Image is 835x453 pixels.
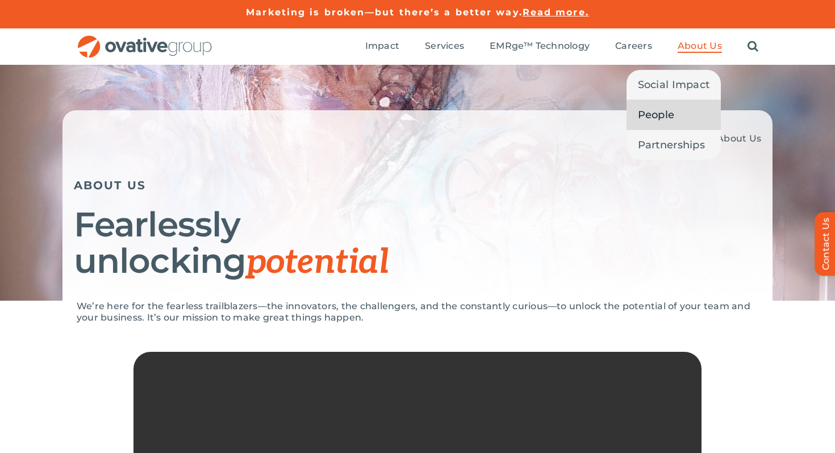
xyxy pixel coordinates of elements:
[246,7,523,18] a: Marketing is broken—but there’s a better way.
[717,133,761,144] span: About Us
[638,137,705,153] span: Partnerships
[246,242,389,283] span: potential
[365,40,399,52] span: Impact
[77,301,758,323] p: We’re here for the fearless trailblazers—the innovators, the challengers, and the constantly curi...
[523,7,589,18] a: Read more.
[627,130,721,160] a: Partnerships
[74,206,761,281] h1: Fearlessly unlocking
[490,40,590,52] span: EMRge™ Technology
[638,107,675,123] span: People
[627,100,721,130] a: People
[365,28,758,65] nav: Menu
[678,40,722,53] a: About Us
[678,40,722,52] span: About Us
[683,133,761,144] span: »
[627,70,721,99] a: Social Impact
[365,40,399,53] a: Impact
[748,40,758,53] a: Search
[425,40,464,52] span: Services
[425,40,464,53] a: Services
[490,40,590,53] a: EMRge™ Technology
[638,77,710,93] span: Social Impact
[615,40,652,53] a: Careers
[77,34,213,45] a: OG_Full_horizontal_RGB
[74,178,761,192] h5: ABOUT US
[615,40,652,52] span: Careers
